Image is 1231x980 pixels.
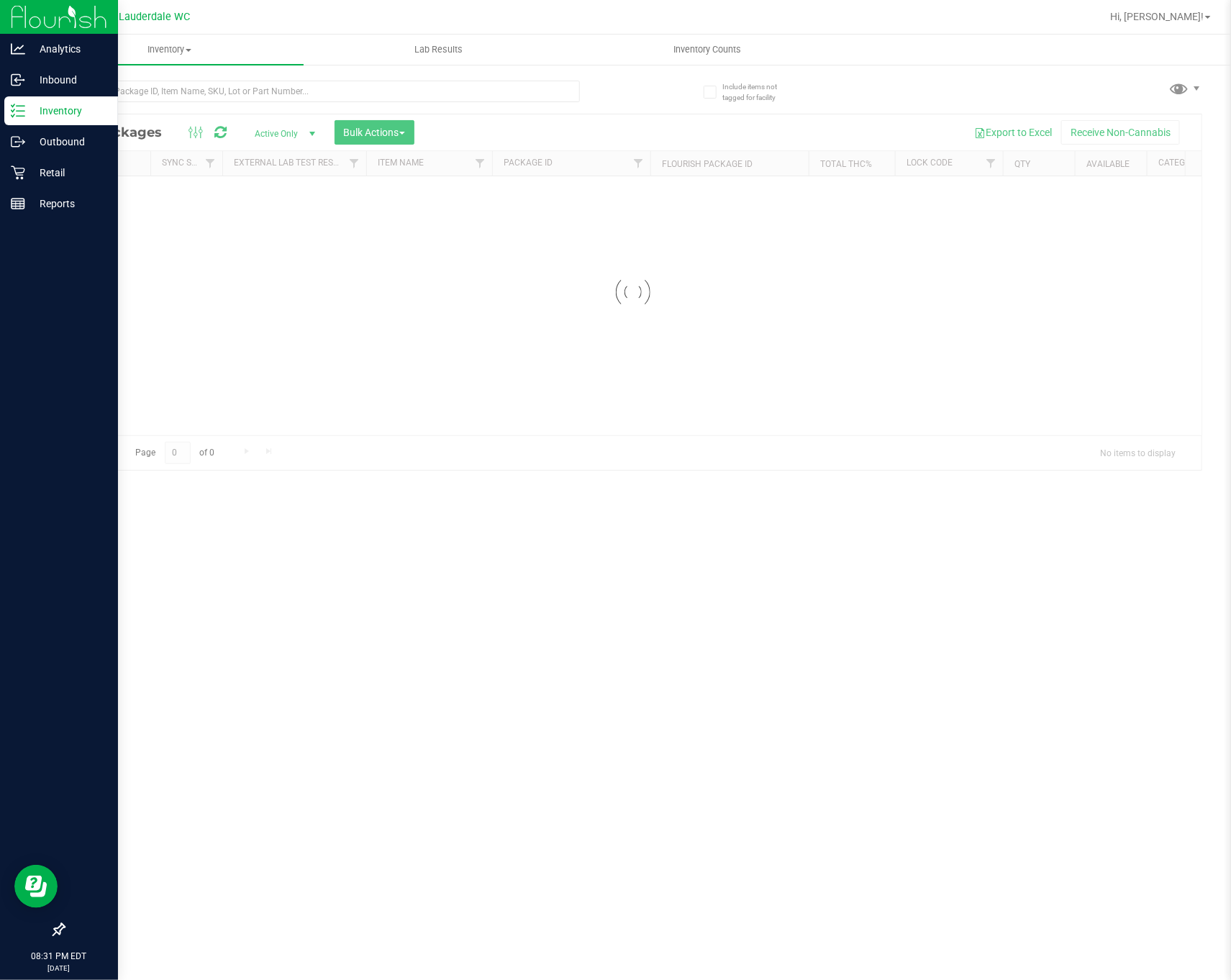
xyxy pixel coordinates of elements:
span: Inventory [35,43,304,56]
p: [DATE] [6,963,112,974]
p: Inbound [25,71,112,89]
span: Include items not tagged for facility [723,81,795,103]
p: Analytics [25,40,112,58]
inline-svg: Inbound [11,73,25,87]
a: Lab Results [304,35,573,65]
span: Inventory Counts [654,43,760,56]
span: Ft. Lauderdale WC [104,11,190,23]
p: Outbound [25,133,112,150]
p: 08:31 PM EDT [6,950,112,963]
inline-svg: Reports [11,196,25,211]
span: Lab Results [395,43,482,56]
p: Retail [25,164,112,181]
p: Reports [25,195,112,212]
inline-svg: Retail [11,165,25,180]
inline-svg: Outbound [11,135,25,149]
a: Inventory [35,35,304,65]
span: Hi, [PERSON_NAME]! [1110,11,1204,22]
iframe: Resource center [14,865,58,908]
inline-svg: Inventory [11,104,25,118]
p: Inventory [25,102,112,119]
inline-svg: Analytics [11,42,25,56]
input: Search Package ID, Item Name, SKU, Lot or Part Number... [63,81,580,102]
a: Inventory Counts [573,35,842,65]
